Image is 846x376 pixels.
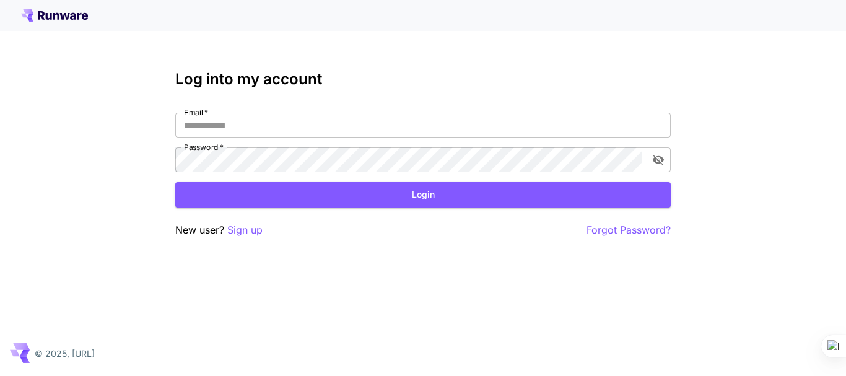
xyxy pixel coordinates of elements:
[175,182,671,208] button: Login
[175,222,263,238] p: New user?
[184,142,224,152] label: Password
[35,347,95,360] p: © 2025, [URL]
[647,149,669,171] button: toggle password visibility
[175,71,671,88] h3: Log into my account
[587,222,671,238] button: Forgot Password?
[184,107,208,118] label: Email
[227,222,263,238] button: Sign up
